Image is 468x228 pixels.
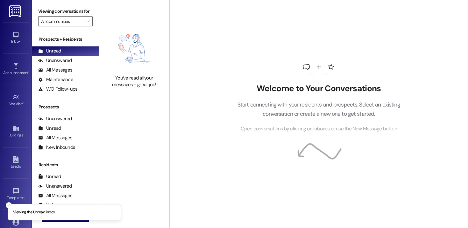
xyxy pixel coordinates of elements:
span: • [28,70,29,74]
a: Leads [3,154,29,171]
p: Viewing the Unread inbox [13,210,55,215]
a: Inbox [3,29,29,46]
div: Prospects [32,104,99,110]
label: Viewing conversations for [38,6,93,16]
button: Close toast [6,202,12,209]
a: Site Visit • [3,92,29,109]
img: ResiDesk Logo [9,5,22,17]
div: All Messages [38,67,72,73]
p: Start connecting with your residents and prospects. Select an existing conversation or create a n... [228,100,410,118]
i:  [86,19,89,24]
div: Prospects + Residents [32,36,99,43]
span: Open conversations by clicking on inboxes or use the New Message button [241,125,397,133]
div: Residents [32,162,99,168]
div: All Messages [38,135,72,141]
div: Unanswered [38,57,72,64]
div: Unanswered [38,115,72,122]
h2: Welcome to Your Conversations [228,84,410,94]
span: • [23,101,24,105]
input: All communities [41,16,82,26]
img: empty-state [106,26,162,71]
div: You've read all your messages - great job! [106,75,162,88]
div: Unread [38,48,61,54]
div: Unread [38,125,61,132]
a: Buildings [3,123,29,140]
div: WO Follow-ups [38,86,77,93]
div: Unread [38,173,61,180]
div: All Messages [38,192,72,199]
a: Templates • [3,186,29,203]
div: Maintenance [38,76,73,83]
div: New Inbounds [38,144,75,151]
div: Unanswered [38,183,72,190]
